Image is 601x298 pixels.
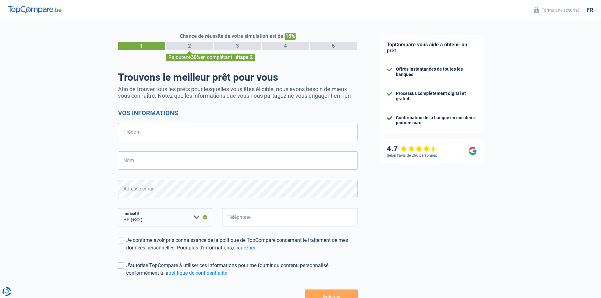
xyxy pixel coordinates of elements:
[126,262,358,277] div: J'autorise TopCompare à utiliser ces informations pour me fournir du contenu personnalisé conform...
[262,42,309,50] div: 4
[387,153,437,158] div: Selon l’avis de 266 personnes
[396,115,477,126] div: Confirmation de la banque en une demi-journée max
[310,42,357,50] div: 5
[396,91,477,102] div: Processus complètement digital et gratuit
[118,109,358,117] h2: Vos informations
[126,237,358,252] div: Je confirme avoir pris connaissance de la politique de TopCompare concernant le traitement de mes...
[118,42,165,50] div: 1
[166,54,255,61] div: Rajoutez en complétant l'
[233,245,255,251] a: cliquez ici
[168,270,227,276] a: politique de confidentialité
[236,54,253,60] span: étape 2
[180,33,283,39] span: Chance de réussite de votre simulation est de
[530,5,583,15] button: Formulaire sécurisé
[8,6,62,14] img: TopCompare Logo
[380,35,483,60] div: TopCompare vous aide à obtenir un prêt
[118,71,358,83] h1: Trouvons le meilleur prêt pour vous
[222,208,358,226] input: 401020304
[387,144,438,153] div: 4.7
[118,86,358,99] p: Afin de trouver tous les prêts pour lesquelles vous êtes éligible, nous avons besoin de mieux vou...
[586,7,593,14] div: fr
[188,54,200,60] span: +30%
[396,67,477,77] div: Offres instantanées de toutes les banques
[285,33,296,40] span: 15%
[214,42,261,50] div: 3
[166,42,213,50] div: 2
